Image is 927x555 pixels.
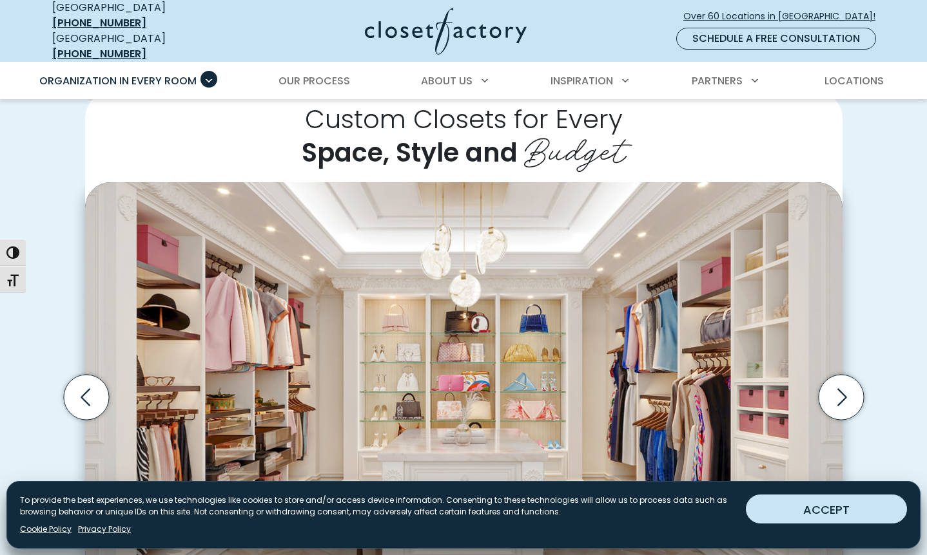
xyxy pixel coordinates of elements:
[421,73,473,88] span: About Us
[814,370,869,425] button: Next slide
[78,523,131,535] a: Privacy Policy
[524,122,626,173] span: Budget
[676,28,876,50] a: Schedule a Free Consultation
[692,73,743,88] span: Partners
[683,5,886,28] a: Over 60 Locations in [GEOGRAPHIC_DATA]!
[683,10,886,23] span: Over 60 Locations in [GEOGRAPHIC_DATA]!
[59,370,114,425] button: Previous slide
[52,46,146,61] a: [PHONE_NUMBER]
[746,494,907,523] button: ACCEPT
[52,15,146,30] a: [PHONE_NUMBER]
[825,73,884,88] span: Locations
[20,494,736,518] p: To provide the best experiences, we use technologies like cookies to store and/or access device i...
[305,101,623,137] span: Custom Closets for Every
[365,8,527,55] img: Closet Factory Logo
[302,135,518,171] span: Space, Style and
[551,73,613,88] span: Inspiration
[30,63,897,99] nav: Primary Menu
[39,73,197,88] span: Organization in Every Room
[278,73,350,88] span: Our Process
[20,523,72,535] a: Cookie Policy
[52,31,239,62] div: [GEOGRAPHIC_DATA]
